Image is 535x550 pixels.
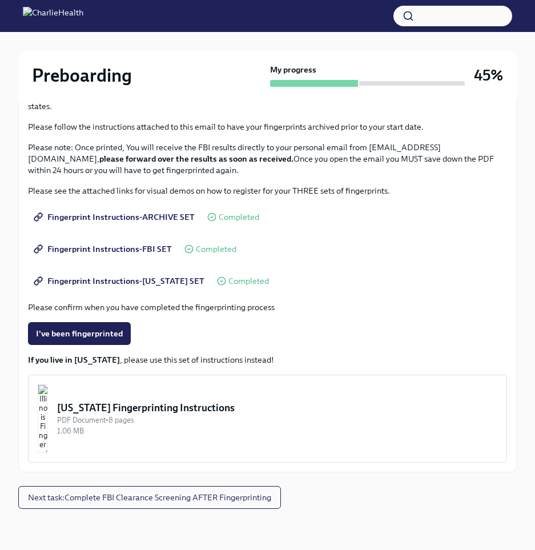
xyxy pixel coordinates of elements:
[36,275,204,287] span: Fingerprint Instructions-[US_STATE] SET
[28,89,507,112] p: We ask that you make appointments to get fingerprinted, which we will need to maintain compliance...
[28,185,507,196] p: Please see the attached links for visual demos on how to register for your THREE sets of fingerpr...
[57,415,497,425] div: PDF Document • 8 pages
[36,328,123,339] span: I've been fingerprinted
[38,384,48,453] img: Illinois Fingerprinting Instructions
[228,277,269,286] span: Completed
[57,425,497,436] div: 1.06 MB
[57,401,497,415] div: [US_STATE] Fingerprinting Instructions
[28,238,180,260] a: Fingerprint Instructions-FBI SET
[18,486,281,509] button: Next task:Complete FBI Clearance Screening AFTER Fingerprinting
[23,7,83,25] img: CharlieHealth
[474,65,503,86] h3: 45%
[28,121,507,133] p: Please follow the instructions attached to this email to have your fingerprints archived prior to...
[28,375,507,463] button: [US_STATE] Fingerprinting InstructionsPDF Document•8 pages1.06 MB
[196,245,236,254] span: Completed
[28,302,507,313] p: Please confirm when you have completed the fingerprinting process
[219,213,259,222] span: Completed
[28,354,507,366] p: , please use this set of instructions instead!
[36,211,195,223] span: Fingerprint Instructions-ARCHIVE SET
[270,64,316,75] strong: My progress
[28,142,507,176] p: Please note: Once printed, You will receive the FBI results directly to your personal email from ...
[32,64,132,87] h2: Preboarding
[28,355,120,365] strong: If you live in [US_STATE]
[28,206,203,228] a: Fingerprint Instructions-ARCHIVE SET
[28,322,131,345] button: I've been fingerprinted
[28,270,212,292] a: Fingerprint Instructions-[US_STATE] SET
[28,492,271,503] span: Next task : Complete FBI Clearance Screening AFTER Fingerprinting
[99,154,293,164] strong: please forward over the results as soon as received.
[36,243,172,255] span: Fingerprint Instructions-FBI SET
